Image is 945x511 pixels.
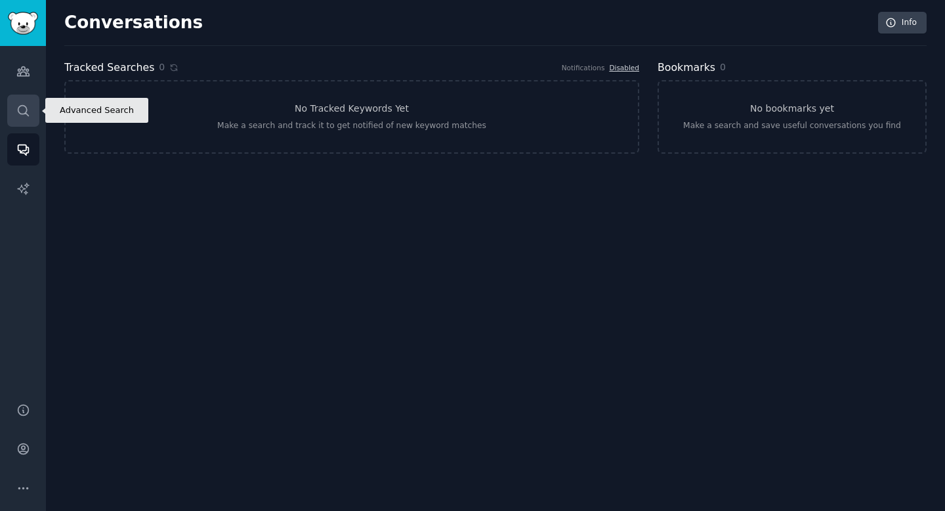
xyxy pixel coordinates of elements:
[720,62,726,72] span: 0
[64,60,154,76] h2: Tracked Searches
[878,12,927,34] a: Info
[64,80,639,154] a: No Tracked Keywords YetMake a search and track it to get notified of new keyword matches
[217,120,486,132] div: Make a search and track it to get notified of new keyword matches
[295,102,409,116] h3: No Tracked Keywords Yet
[8,12,38,35] img: GummySearch logo
[562,63,605,72] div: Notifications
[683,120,901,132] div: Make a search and save useful conversations you find
[658,60,715,76] h2: Bookmarks
[750,102,834,116] h3: No bookmarks yet
[658,80,927,154] a: No bookmarks yetMake a search and save useful conversations you find
[64,12,203,33] h2: Conversations
[609,64,639,72] a: Disabled
[159,60,165,74] span: 0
